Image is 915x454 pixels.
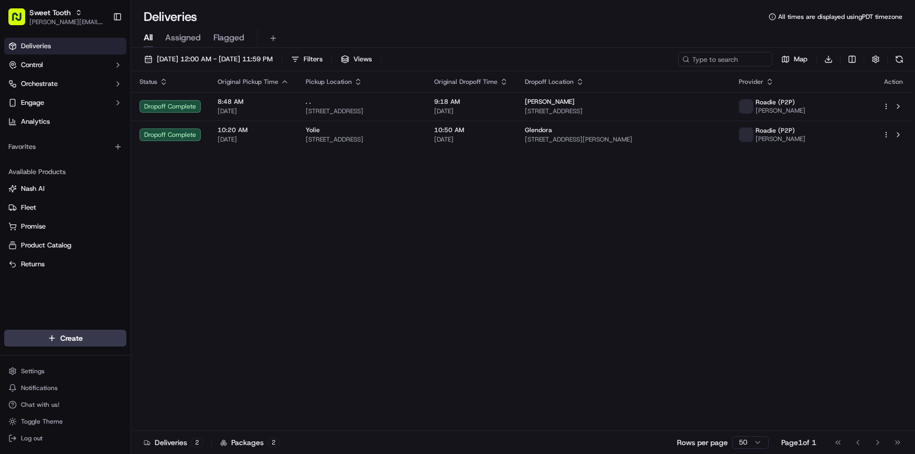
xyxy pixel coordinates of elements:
[4,138,126,155] div: Favorites
[306,126,320,134] span: Yolie
[336,52,376,67] button: Views
[4,364,126,379] button: Settings
[4,164,126,180] div: Available Products
[353,55,372,64] span: Views
[525,135,722,144] span: [STREET_ADDRESS][PERSON_NAME]
[21,117,50,126] span: Analytics
[220,437,279,448] div: Packages
[306,78,352,86] span: Pickup Location
[756,106,805,115] span: [PERSON_NAME]
[678,52,772,67] input: Type to search
[8,222,122,231] a: Promise
[8,203,122,212] a: Fleet
[218,135,289,144] span: [DATE]
[144,437,203,448] div: Deliveries
[794,55,808,64] span: Map
[892,52,907,67] button: Refresh
[756,126,795,135] span: Roadie (P2P)
[778,13,902,21] span: All times are displayed using PDT timezone
[213,31,244,44] span: Flagged
[8,241,122,250] a: Product Catalog
[4,237,126,254] button: Product Catalog
[268,438,279,447] div: 2
[21,434,42,442] span: Log out
[4,75,126,92] button: Orchestrate
[781,437,816,448] div: Page 1 of 1
[677,437,728,448] p: Rows per page
[306,98,311,106] span: . .
[306,135,417,144] span: [STREET_ADDRESS]
[8,260,122,269] a: Returns
[306,107,417,115] span: [STREET_ADDRESS]
[21,241,71,250] span: Product Catalog
[21,98,44,107] span: Engage
[739,78,763,86] span: Provider
[8,184,122,193] a: Nash AI
[157,55,273,64] span: [DATE] 12:00 AM - [DATE] 11:59 PM
[525,98,575,106] span: [PERSON_NAME]
[525,126,552,134] span: Glendora
[21,60,43,70] span: Control
[286,52,327,67] button: Filters
[21,384,58,392] span: Notifications
[525,107,722,115] span: [STREET_ADDRESS]
[21,184,45,193] span: Nash AI
[21,79,58,89] span: Orchestrate
[165,31,201,44] span: Assigned
[777,52,812,67] button: Map
[21,41,51,51] span: Deliveries
[139,52,277,67] button: [DATE] 12:00 AM - [DATE] 11:59 PM
[218,98,289,106] span: 8:48 AM
[4,57,126,73] button: Control
[144,31,153,44] span: All
[434,98,508,106] span: 9:18 AM
[21,367,45,375] span: Settings
[4,4,109,29] button: Sweet Tooth[PERSON_NAME][EMAIL_ADDRESS][DOMAIN_NAME]
[882,78,905,86] div: Action
[4,180,126,197] button: Nash AI
[434,126,508,134] span: 10:50 AM
[21,417,63,426] span: Toggle Theme
[4,94,126,111] button: Engage
[756,98,795,106] span: Roadie (P2P)
[434,135,508,144] span: [DATE]
[218,107,289,115] span: [DATE]
[21,203,36,212] span: Fleet
[144,8,197,25] h1: Deliveries
[4,414,126,429] button: Toggle Theme
[21,401,59,409] span: Chat with us!
[29,7,71,18] button: Sweet Tooth
[756,135,805,143] span: [PERSON_NAME]
[191,438,203,447] div: 2
[218,126,289,134] span: 10:20 AM
[218,78,278,86] span: Original Pickup Time
[21,222,46,231] span: Promise
[29,18,104,26] button: [PERSON_NAME][EMAIL_ADDRESS][DOMAIN_NAME]
[4,113,126,130] a: Analytics
[525,78,574,86] span: Dropoff Location
[60,333,83,343] span: Create
[434,78,498,86] span: Original Dropoff Time
[4,218,126,235] button: Promise
[4,381,126,395] button: Notifications
[139,78,157,86] span: Status
[4,38,126,55] a: Deliveries
[21,260,45,269] span: Returns
[434,107,508,115] span: [DATE]
[4,431,126,446] button: Log out
[4,330,126,347] button: Create
[4,199,126,216] button: Fleet
[304,55,322,64] span: Filters
[4,397,126,412] button: Chat with us!
[4,256,126,273] button: Returns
